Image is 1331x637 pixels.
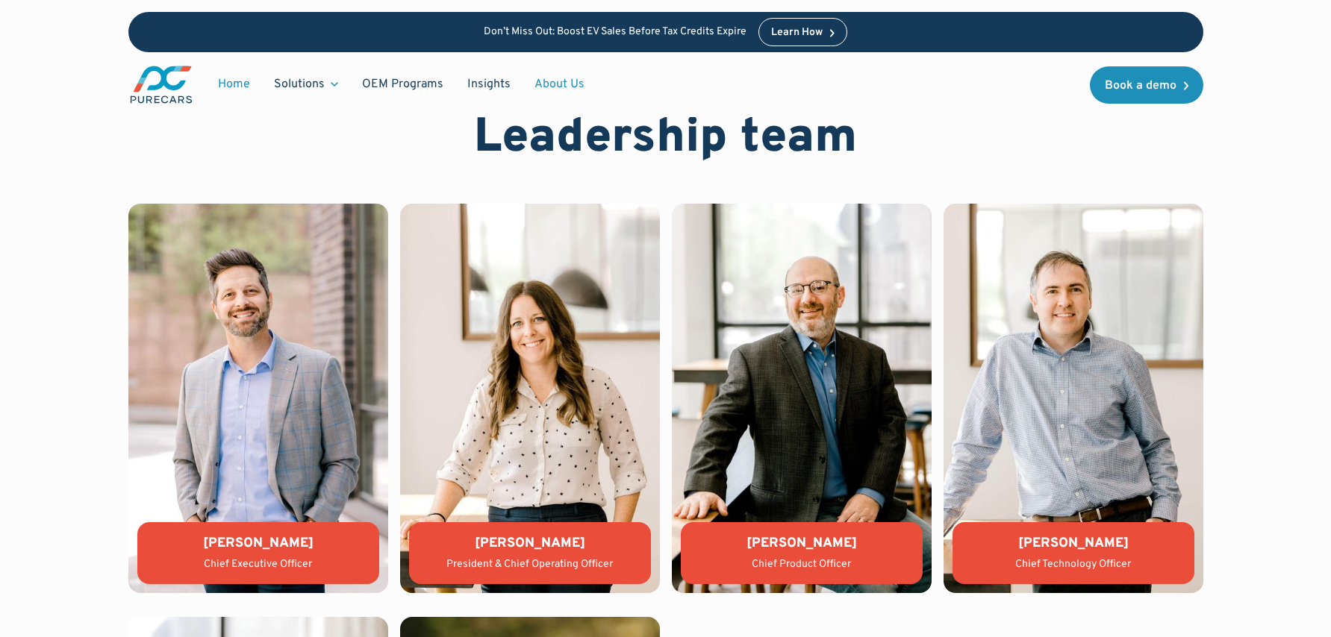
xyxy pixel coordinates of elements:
[944,204,1203,593] img: Tony Compton
[400,204,660,593] img: Lauren Donalson
[693,534,911,553] div: [PERSON_NAME]
[484,26,746,39] p: Don’t Miss Out: Boost EV Sales Before Tax Credits Expire
[350,70,455,98] a: OEM Programs
[672,204,932,593] img: Matthew Groner
[1090,66,1203,104] a: Book a demo
[421,557,639,572] div: President & Chief Operating Officer
[128,204,388,593] img: Aaron Sheeks
[149,557,367,572] div: Chief Executive Officer
[771,28,823,38] div: Learn How
[964,534,1182,553] div: [PERSON_NAME]
[964,557,1182,572] div: Chief Technology Officer
[149,534,367,553] div: [PERSON_NAME]
[1105,80,1176,92] div: Book a demo
[693,557,911,572] div: Chief Product Officer
[274,76,325,92] div: Solutions
[421,534,639,553] div: [PERSON_NAME]
[474,110,857,168] h2: Leadership team
[262,70,350,98] div: Solutions
[523,70,596,98] a: About Us
[128,64,194,105] a: main
[758,18,847,46] a: Learn How
[128,64,194,105] img: purecars logo
[455,70,523,98] a: Insights
[206,70,262,98] a: Home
